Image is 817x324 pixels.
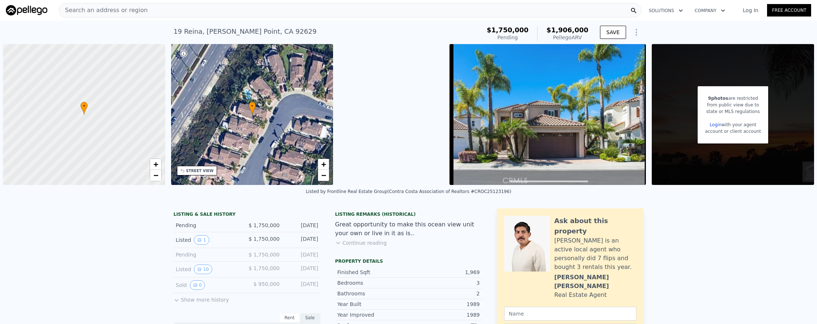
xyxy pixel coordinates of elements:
div: from public view due to [705,102,761,108]
button: Continue reading [335,239,387,247]
button: View historical data [194,235,209,245]
img: Sale: 166394088 Parcel: 62778965 [449,44,646,185]
input: Name [504,307,636,321]
button: Show more history [174,293,229,303]
div: Bedrooms [337,279,409,287]
div: Pellego ARV [546,34,588,41]
div: Pending [176,222,241,229]
button: View historical data [194,265,212,274]
div: Finished Sqft [337,269,409,276]
span: Search an address or region [59,6,148,15]
span: − [153,171,158,180]
span: $ 1,750,000 [249,265,280,271]
a: Zoom out [318,170,329,181]
div: Bathrooms [337,290,409,297]
a: Free Account [767,4,811,17]
span: • [249,103,256,109]
div: [PERSON_NAME] [PERSON_NAME] [554,273,636,291]
div: 1989 [409,301,480,308]
div: Pending [487,34,528,41]
a: Log In [734,7,767,14]
div: STREET VIEW [186,168,214,174]
div: 3 [409,279,480,287]
div: Listed [176,265,241,274]
div: Listing Remarks (Historical) [335,211,482,217]
span: $ 1,750,000 [249,252,280,258]
div: are restricted [705,95,761,102]
div: Pending [176,251,241,258]
div: 1989 [409,311,480,318]
a: Zoom in [150,159,161,170]
span: $ 1,750,000 [249,222,280,228]
div: account or client account [705,128,761,135]
span: • [80,103,88,109]
div: Real Estate Agent [554,291,607,299]
span: + [321,160,326,169]
div: Property details [335,258,482,264]
a: Zoom out [150,170,161,181]
div: [DATE] [286,265,318,274]
div: [DATE] [286,235,318,245]
div: Listed [176,235,241,245]
div: • [249,102,256,114]
span: with your agent [722,122,756,127]
div: Sale [300,313,321,323]
span: $ 1,750,000 [249,236,280,242]
button: SAVE [600,26,626,39]
a: Login [710,122,722,127]
span: $1,906,000 [546,26,588,34]
span: − [321,171,326,180]
div: Listed by Frontline Real Estate Group (Contra Costa Association of Realtors #CROC25123196) [306,189,511,194]
div: 2 [409,290,480,297]
button: Show Options [629,25,644,40]
a: Zoom in [318,159,329,170]
div: Year Built [337,301,409,308]
div: [DATE] [286,251,318,258]
button: Company [689,4,731,17]
div: [DATE] [286,222,318,229]
button: Solutions [643,4,689,17]
div: Year Improved [337,311,409,318]
div: Ask about this property [554,216,636,236]
div: Great opportunity to make this ocean view unit your own or live in it as is.. [335,220,482,238]
button: View historical data [190,280,205,290]
div: 19 Reina , [PERSON_NAME] Point , CA 92629 [174,26,317,37]
div: state or MLS regulations [705,108,761,115]
div: [DATE] [286,280,318,290]
div: 1,969 [409,269,480,276]
div: LISTING & SALE HISTORY [174,211,321,219]
span: + [153,160,158,169]
div: Rent [279,313,300,323]
div: [PERSON_NAME] is an active local agent who personally did 7 flips and bought 3 rentals this year. [554,236,636,272]
span: $1,750,000 [487,26,528,34]
div: Sold [176,280,241,290]
img: Pellego [6,5,47,15]
span: $ 950,000 [253,281,279,287]
div: • [80,102,88,114]
span: 9 photos [708,96,728,101]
